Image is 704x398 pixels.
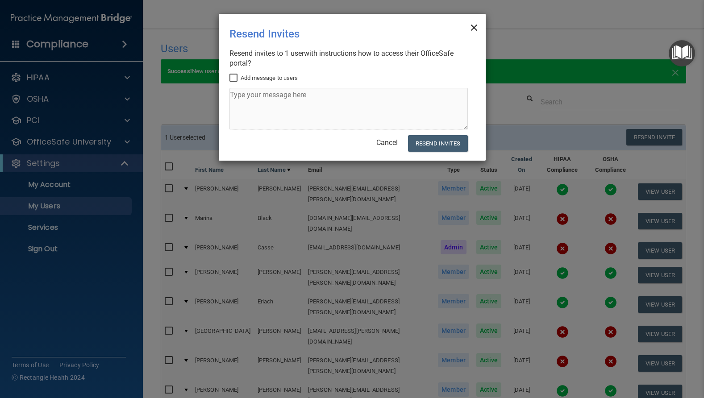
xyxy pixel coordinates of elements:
[229,73,298,83] label: Add message to users
[669,40,695,66] button: Open Resource Center
[229,21,438,47] div: Resend Invites
[376,138,398,147] a: Cancel
[229,49,468,68] div: Resend invites to 1 user with instructions how to access their OfficeSafe portal?
[470,17,478,35] span: ×
[229,75,240,82] input: Add message to users
[550,335,693,370] iframe: Drift Widget Chat Controller
[408,135,467,152] button: Resend Invites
